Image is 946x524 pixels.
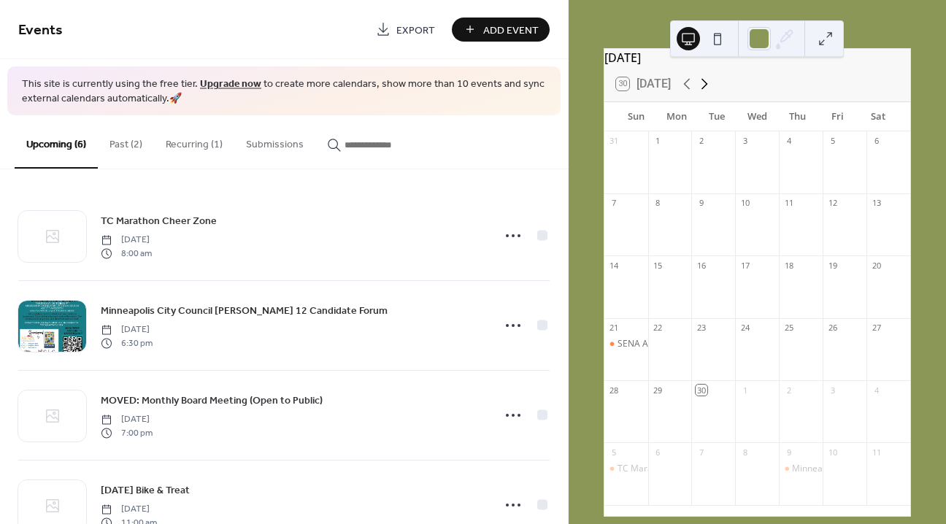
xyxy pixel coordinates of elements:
div: 8 [653,198,664,209]
div: 21 [609,323,620,334]
a: Upgrade now [200,74,261,94]
div: 31 [609,136,620,147]
a: MOVED: Monthly Board Meeting (Open to Public) [101,392,323,409]
div: 3 [827,385,838,396]
span: 6:30 pm [101,336,153,350]
div: 4 [783,136,794,147]
div: 14 [609,260,620,271]
span: Events [18,16,63,45]
button: Recurring (1) [154,115,234,167]
span: Minneapolis City Council [PERSON_NAME] 12 Candidate Forum [101,304,388,319]
span: [DATE] [101,323,153,336]
div: Sun [616,102,656,131]
div: 8 [739,447,750,458]
div: 6 [653,447,664,458]
a: Export [365,18,446,42]
div: 20 [871,260,882,271]
span: 7:00 pm [101,426,153,439]
div: 3 [739,136,750,147]
div: TC Marathon Cheer Zone [618,463,720,475]
div: 26 [827,323,838,334]
div: Tue [696,102,737,131]
a: [DATE] Bike & Treat [101,482,190,498]
div: 10 [827,447,838,458]
span: [DATE] [101,503,157,516]
button: Past (2) [98,115,154,167]
div: 10 [739,198,750,209]
div: 17 [739,260,750,271]
span: [DATE] Bike & Treat [101,483,190,498]
button: Submissions [234,115,315,167]
div: 15 [653,260,664,271]
div: Thu [777,102,818,131]
button: Add Event [452,18,550,42]
div: 24 [739,323,750,334]
div: SENA Annual Meeting [604,338,648,350]
span: Export [396,23,435,38]
div: 9 [783,447,794,458]
span: TC Marathon Cheer Zone [101,214,217,229]
div: 23 [696,323,707,334]
div: 1 [739,385,750,396]
div: 9 [696,198,707,209]
span: This site is currently using the free tier. to create more calendars, show more than 10 events an... [22,77,546,106]
div: 30 [696,385,707,396]
div: 28 [609,385,620,396]
span: MOVED: Monthly Board Meeting (Open to Public) [101,393,323,409]
div: 25 [783,323,794,334]
div: 1 [653,136,664,147]
div: SENA Annual Meeting [618,338,707,350]
div: TC Marathon Cheer Zone [604,463,648,475]
div: 6 [871,136,882,147]
div: [DATE] [604,49,910,66]
div: 11 [871,447,882,458]
span: Add Event [483,23,539,38]
div: Mon [656,102,696,131]
div: Sat [858,102,899,131]
div: 19 [827,260,838,271]
div: 5 [827,136,838,147]
div: 7 [696,447,707,458]
button: Upcoming (6) [15,115,98,169]
div: 7 [609,198,620,209]
div: 13 [871,198,882,209]
span: 8:00 am [101,247,152,260]
div: 5 [609,447,620,458]
span: [DATE] [101,413,153,426]
div: Wed [737,102,777,131]
div: 29 [653,385,664,396]
div: 27 [871,323,882,334]
div: Fri [818,102,858,131]
div: 4 [871,385,882,396]
div: 16 [696,260,707,271]
a: TC Marathon Cheer Zone [101,212,217,229]
div: 11 [783,198,794,209]
div: 2 [696,136,707,147]
div: 18 [783,260,794,271]
a: Minneapolis City Council [PERSON_NAME] 12 Candidate Forum [101,302,388,319]
div: 12 [827,198,838,209]
span: [DATE] [101,234,152,247]
div: 2 [783,385,794,396]
div: 22 [653,323,664,334]
div: Minneapolis City Council Ward 12 Candidate Forum [779,463,823,475]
